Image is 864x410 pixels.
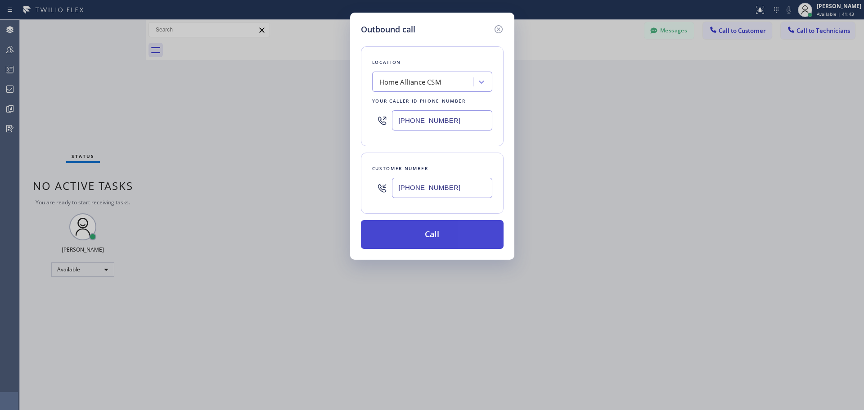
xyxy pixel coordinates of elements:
h5: Outbound call [361,23,415,36]
div: Location [372,58,492,67]
button: Call [361,220,504,249]
div: Home Alliance CSM [379,77,441,87]
input: (123) 456-7890 [392,110,492,131]
input: (123) 456-7890 [392,178,492,198]
div: Customer number [372,164,492,173]
div: Your caller id phone number [372,96,492,106]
